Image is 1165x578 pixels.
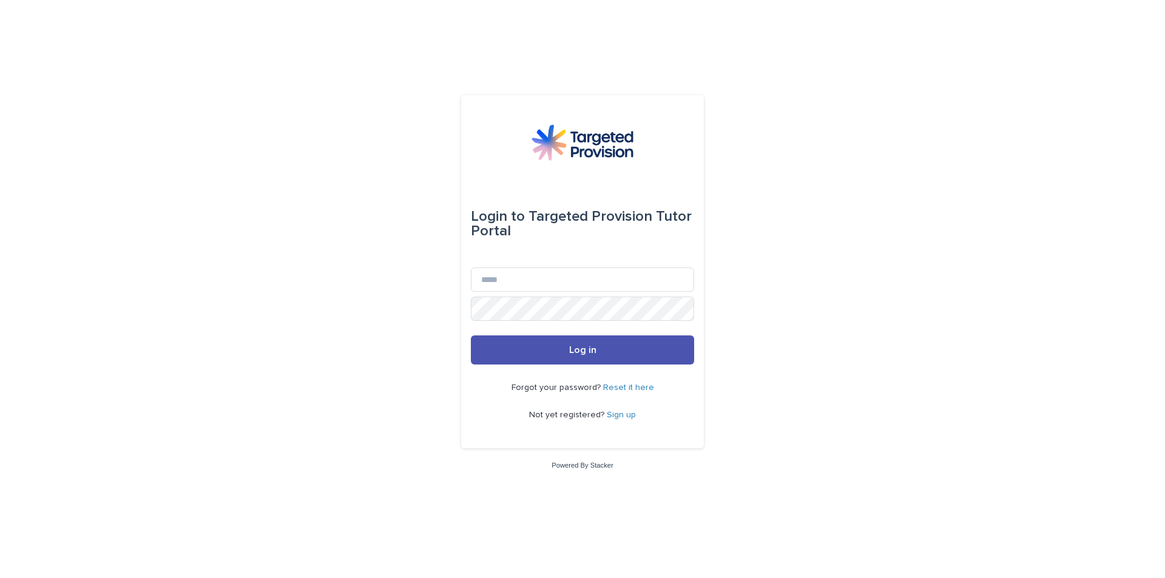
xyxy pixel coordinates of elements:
[603,383,654,392] a: Reset it here
[529,411,607,419] span: Not yet registered?
[552,462,613,469] a: Powered By Stacker
[471,335,694,365] button: Log in
[471,209,525,224] span: Login to
[607,411,636,419] a: Sign up
[532,124,633,161] img: M5nRWzHhSzIhMunXDL62
[471,200,694,248] div: Targeted Provision Tutor Portal
[569,345,596,355] span: Log in
[512,383,603,392] span: Forgot your password?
